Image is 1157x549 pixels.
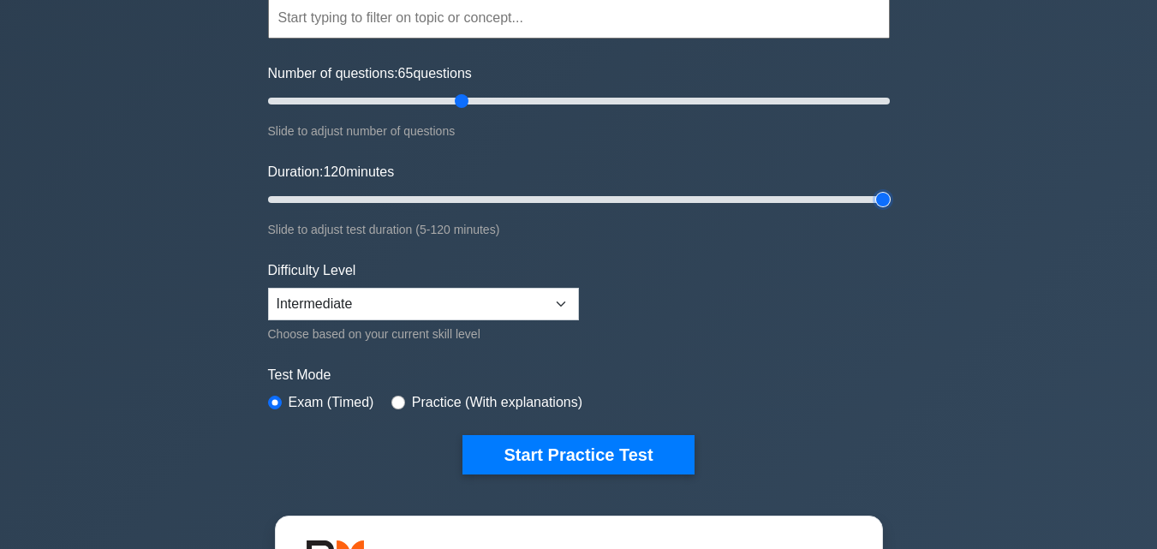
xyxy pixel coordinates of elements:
[268,365,890,385] label: Test Mode
[268,162,395,182] label: Duration: minutes
[412,392,582,413] label: Practice (With explanations)
[462,435,694,474] button: Start Practice Test
[268,121,890,141] div: Slide to adjust number of questions
[268,219,890,240] div: Slide to adjust test duration (5-120 minutes)
[268,324,579,344] div: Choose based on your current skill level
[398,66,414,81] span: 65
[268,63,472,84] label: Number of questions: questions
[268,260,356,281] label: Difficulty Level
[323,164,346,179] span: 120
[289,392,374,413] label: Exam (Timed)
